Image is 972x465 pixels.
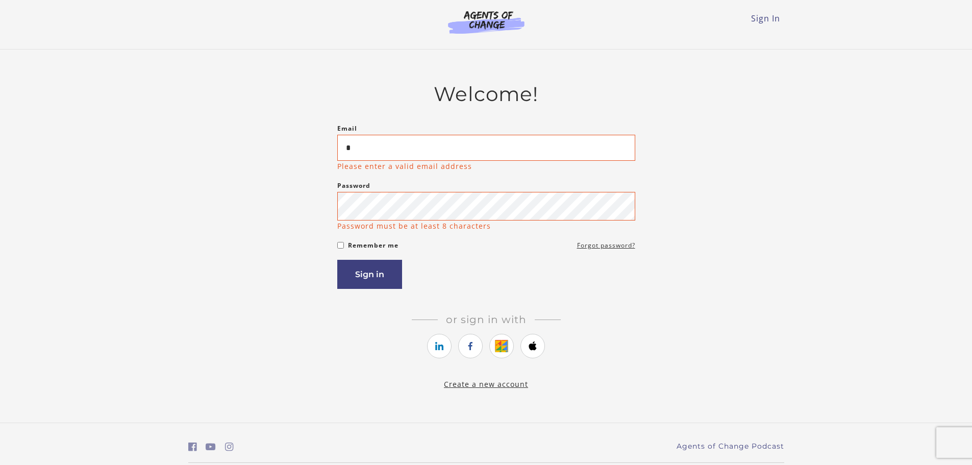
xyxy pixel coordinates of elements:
[337,221,491,231] p: Password must be at least 8 characters
[577,239,635,252] a: Forgot password?
[206,439,216,454] a: https://www.youtube.com/c/AgentsofChangeTestPrepbyMeaganMitchell (Open in a new window)
[520,334,545,358] a: https://courses.thinkific.com/users/auth/apple?ss%5Breferral%5D=&ss%5Buser_return_to%5D=&ss%5Bvis...
[337,123,357,135] label: Email
[225,439,234,454] a: https://www.instagram.com/agentsofchangeprep/ (Open in a new window)
[489,334,514,358] a: https://courses.thinkific.com/users/auth/google?ss%5Breferral%5D=&ss%5Buser_return_to%5D=&ss%5Bvi...
[337,260,402,289] button: Sign in
[348,239,398,252] label: Remember me
[444,379,528,389] a: Create a new account
[188,442,197,452] i: https://www.facebook.com/groups/aswbtestprep (Open in a new window)
[337,161,472,172] p: Please enter a valid email address
[188,439,197,454] a: https://www.facebook.com/groups/aswbtestprep (Open in a new window)
[677,441,784,452] a: Agents of Change Podcast
[438,313,535,326] span: Or sign in with
[337,82,635,106] h2: Welcome!
[437,10,535,34] img: Agents of Change Logo
[337,180,370,192] label: Password
[206,442,216,452] i: https://www.youtube.com/c/AgentsofChangeTestPrepbyMeaganMitchell (Open in a new window)
[751,13,780,24] a: Sign In
[458,334,483,358] a: https://courses.thinkific.com/users/auth/facebook?ss%5Breferral%5D=&ss%5Buser_return_to%5D=&ss%5B...
[427,334,452,358] a: https://courses.thinkific.com/users/auth/linkedin?ss%5Breferral%5D=&ss%5Buser_return_to%5D=&ss%5B...
[225,442,234,452] i: https://www.instagram.com/agentsofchangeprep/ (Open in a new window)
